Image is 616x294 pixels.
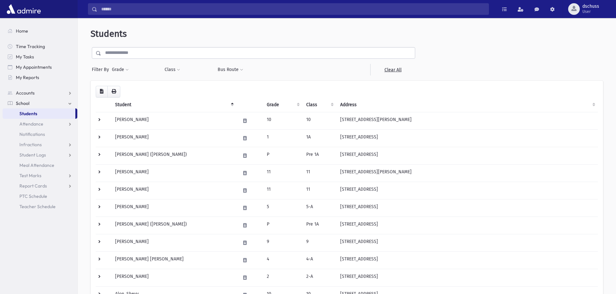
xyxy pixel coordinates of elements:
span: Infractions [19,142,42,147]
img: AdmirePro [5,3,42,15]
td: [STREET_ADDRESS][PERSON_NAME] [336,164,598,182]
th: Address: activate to sort column ascending [336,97,598,112]
td: [PERSON_NAME] [111,269,236,286]
span: Students [91,28,127,39]
td: 11 [263,164,302,182]
span: Notifications [19,131,45,137]
span: Students [19,111,37,117]
td: [PERSON_NAME] [PERSON_NAME] [111,251,236,269]
td: [STREET_ADDRESS] [336,199,598,217]
span: Test Marks [19,173,41,178]
td: [STREET_ADDRESS][PERSON_NAME] [336,112,598,129]
td: 5 [263,199,302,217]
th: Class: activate to sort column ascending [302,97,336,112]
a: Report Cards [3,181,77,191]
td: [PERSON_NAME] ([PERSON_NAME]) [111,147,236,164]
td: 10 [263,112,302,129]
td: 11 [263,182,302,199]
a: School [3,98,77,108]
a: Clear All [370,64,415,76]
button: Print [107,86,120,97]
td: 11 [302,182,336,199]
td: [STREET_ADDRESS] [336,234,598,251]
span: User [582,9,599,14]
button: Bus Route [217,64,243,76]
span: Time Tracking [16,44,45,49]
span: Attendance [19,121,43,127]
span: Meal Attendance [19,162,54,168]
td: 9 [302,234,336,251]
td: P [263,147,302,164]
a: Students [3,108,75,119]
a: Student Logs [3,150,77,160]
span: Report Cards [19,183,47,189]
td: 2-A [302,269,336,286]
td: [STREET_ADDRESS] [336,147,598,164]
td: [STREET_ADDRESS] [336,129,598,147]
a: Infractions [3,139,77,150]
td: Pre 1A [302,217,336,234]
td: [PERSON_NAME] ([PERSON_NAME]) [111,217,236,234]
a: Time Tracking [3,41,77,52]
td: 2 [263,269,302,286]
td: [STREET_ADDRESS] [336,217,598,234]
a: Test Marks [3,170,77,181]
a: Home [3,26,77,36]
td: [PERSON_NAME] [111,234,236,251]
span: School [16,100,29,106]
th: Grade: activate to sort column ascending [263,97,302,112]
span: Student Logs [19,152,46,158]
button: CSV [96,86,108,97]
td: 9 [263,234,302,251]
a: My Tasks [3,52,77,62]
button: Class [164,64,180,76]
td: [PERSON_NAME] [111,129,236,147]
span: My Appointments [16,64,52,70]
a: My Reports [3,72,77,83]
td: [STREET_ADDRESS] [336,269,598,286]
span: dschuss [582,4,599,9]
td: [PERSON_NAME] [111,182,236,199]
input: Search [97,3,489,15]
a: Accounts [3,88,77,98]
td: [PERSON_NAME] [111,164,236,182]
span: Filter By [92,66,112,73]
td: 1 [263,129,302,147]
a: My Appointments [3,62,77,72]
span: Teacher Schedule [19,204,56,209]
td: 1A [302,129,336,147]
span: My Reports [16,75,39,80]
th: Student: activate to sort column descending [111,97,236,112]
span: Accounts [16,90,35,96]
a: Notifications [3,129,77,139]
td: [PERSON_NAME] [111,199,236,217]
a: Teacher Schedule [3,201,77,212]
button: Grade [112,64,129,76]
span: My Tasks [16,54,34,60]
td: [PERSON_NAME] [111,112,236,129]
td: [STREET_ADDRESS] [336,182,598,199]
span: PTC Schedule [19,193,47,199]
a: PTC Schedule [3,191,77,201]
a: Meal Attendance [3,160,77,170]
td: 5-A [302,199,336,217]
td: [STREET_ADDRESS] [336,251,598,269]
td: 11 [302,164,336,182]
td: 10 [302,112,336,129]
td: 4-A [302,251,336,269]
span: Home [16,28,28,34]
td: Pre 1A [302,147,336,164]
td: 4 [263,251,302,269]
td: P [263,217,302,234]
a: Attendance [3,119,77,129]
